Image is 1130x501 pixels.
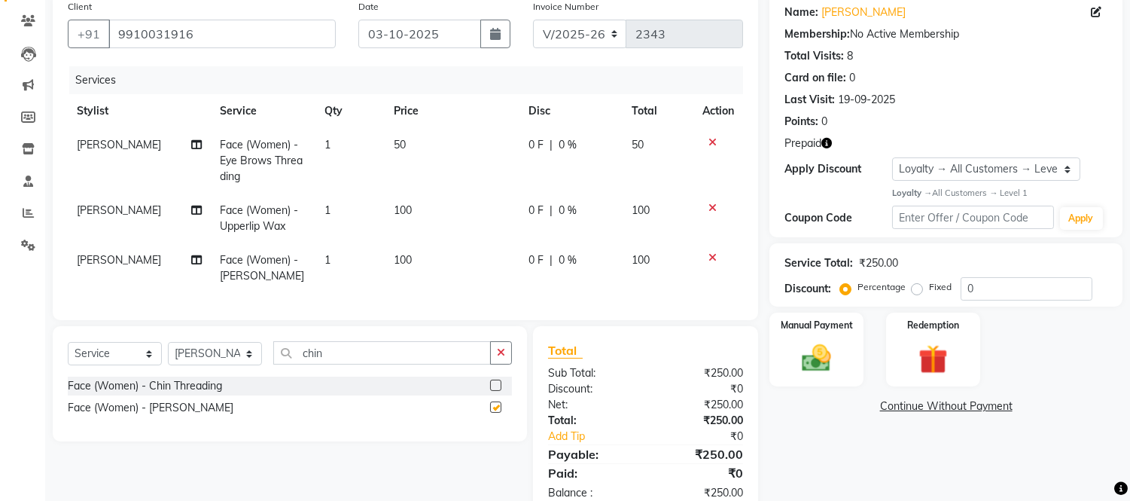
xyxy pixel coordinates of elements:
[857,280,906,294] label: Percentage
[528,203,544,218] span: 0 F
[537,485,646,501] div: Balance :
[784,26,1107,42] div: No Active Membership
[548,343,583,359] span: Total
[784,92,835,108] div: Last Visit:
[646,413,755,429] div: ₹250.00
[632,253,650,267] span: 100
[77,138,161,151] span: [PERSON_NAME]
[108,20,336,48] input: Search by Name/Mobile/Email/Code
[784,255,853,271] div: Service Total:
[646,397,755,413] div: ₹250.00
[68,378,222,394] div: Face (Women) - Chin Threading
[664,429,755,444] div: ₹0
[859,255,898,271] div: ₹250.00
[324,203,330,217] span: 1
[646,445,755,463] div: ₹250.00
[892,206,1053,229] input: Enter Offer / Coupon Code
[907,319,959,332] label: Redemption
[821,5,906,20] a: [PERSON_NAME]
[324,138,330,151] span: 1
[559,203,577,218] span: 0 %
[550,203,553,218] span: |
[821,114,827,130] div: 0
[221,253,305,283] span: Face (Women) - [PERSON_NAME]
[537,445,646,463] div: Payable:
[68,20,110,48] button: +91
[784,136,821,151] span: Prepaid
[537,381,646,397] div: Discount:
[537,397,646,413] div: Net:
[784,5,818,20] div: Name:
[537,413,646,429] div: Total:
[221,203,299,233] span: Face (Women) - Upperlip Wax
[221,138,303,183] span: Face (Women) - Eye Brows Threading
[909,341,957,378] img: _gift.svg
[784,70,846,86] div: Card on file:
[385,94,519,128] th: Price
[847,48,853,64] div: 8
[892,187,1107,200] div: All Customers → Level 1
[550,137,553,153] span: |
[784,26,850,42] div: Membership:
[68,400,233,416] div: Face (Women) - [PERSON_NAME]
[315,94,385,128] th: Qty
[77,203,161,217] span: [PERSON_NAME]
[892,188,932,198] strong: Loyalty →
[646,464,755,482] div: ₹0
[559,137,577,153] span: 0 %
[394,203,412,217] span: 100
[646,365,755,381] div: ₹250.00
[537,464,646,482] div: Paid:
[324,253,330,267] span: 1
[838,92,895,108] div: 19-09-2025
[273,341,491,365] input: Search or Scan
[212,94,316,128] th: Service
[772,399,1119,414] a: Continue Without Payment
[537,365,646,381] div: Sub Total:
[784,281,831,297] div: Discount:
[646,381,755,397] div: ₹0
[69,66,754,94] div: Services
[623,94,694,128] th: Total
[537,429,664,444] a: Add Tip
[632,203,650,217] span: 100
[77,253,161,267] span: [PERSON_NAME]
[646,485,755,501] div: ₹250.00
[849,70,855,86] div: 0
[528,252,544,268] span: 0 F
[68,94,212,128] th: Stylist
[929,280,952,294] label: Fixed
[559,252,577,268] span: 0 %
[793,341,840,375] img: _cash.svg
[632,138,644,151] span: 50
[550,252,553,268] span: |
[781,319,853,332] label: Manual Payment
[784,114,818,130] div: Points:
[693,94,743,128] th: Action
[528,137,544,153] span: 0 F
[394,253,412,267] span: 100
[519,94,623,128] th: Disc
[784,210,892,226] div: Coupon Code
[784,48,844,64] div: Total Visits:
[1060,207,1103,230] button: Apply
[394,138,406,151] span: 50
[784,161,892,177] div: Apply Discount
